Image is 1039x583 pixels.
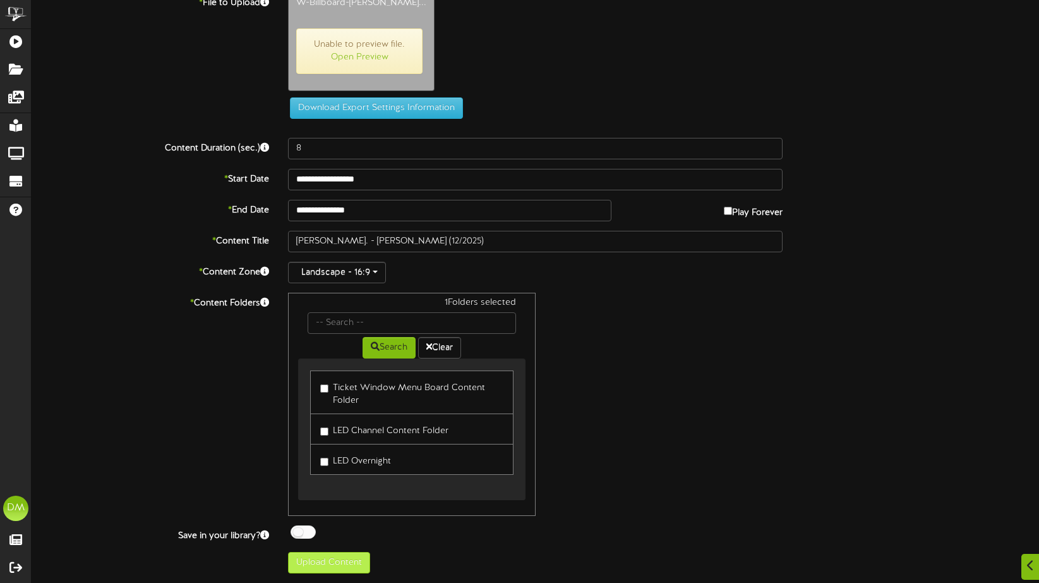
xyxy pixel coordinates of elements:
div: DM [3,496,28,521]
label: Start Date [22,169,279,186]
button: Landscape - 16:9 [288,262,386,283]
label: Play Forever [724,200,783,219]
a: Open Preview [331,52,388,62]
label: Content Title [22,231,279,248]
input: Ticket Window Menu Board Content Folder [320,384,328,393]
input: Title of this Content [288,231,783,252]
button: Clear [418,337,461,359]
label: End Date [22,200,279,217]
input: -- Search -- [308,312,515,334]
label: LED Channel Content Folder [320,420,448,438]
a: Download Export Settings Information [284,103,463,113]
label: Ticket Window Menu Board Content Folder [320,377,503,407]
label: Content Duration (sec.) [22,138,279,155]
label: Content Zone [22,262,279,279]
button: Download Export Settings Information [290,97,463,119]
label: LED Overnight [320,451,391,468]
input: LED Overnight [320,458,328,466]
label: Save in your library? [22,525,279,543]
input: Play Forever [724,207,732,215]
button: Upload Content [288,552,370,574]
span: Unable to preview file. [296,28,423,74]
input: LED Channel Content Folder [320,427,328,436]
label: Content Folders [22,293,279,310]
div: 1 Folders selected [298,297,525,312]
button: Search [363,337,416,359]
